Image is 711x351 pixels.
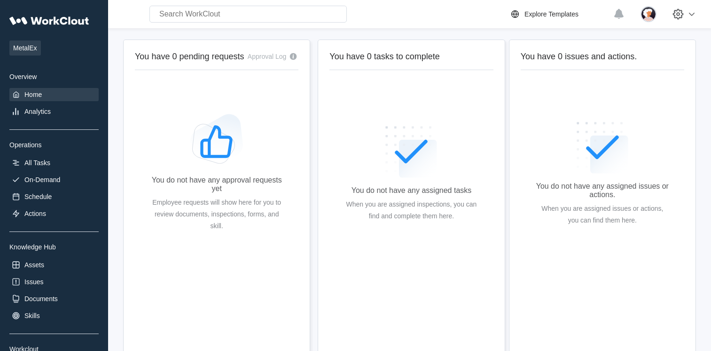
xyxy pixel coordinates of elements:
div: Approval Log [248,53,287,60]
a: Schedule [9,190,99,203]
a: Actions [9,207,99,220]
a: On-Demand [9,173,99,186]
div: Knowledge Hub [9,243,99,251]
a: Home [9,88,99,101]
a: Assets [9,258,99,271]
a: All Tasks [9,156,99,169]
h2: You have 0 tasks to complete [329,51,493,62]
input: Search WorkClout [149,6,347,23]
div: When you are assigned issues or actions, you can find them here. [536,203,669,226]
span: MetalEx [9,40,41,56]
div: Actions [24,210,46,217]
div: Analytics [24,108,51,115]
div: On-Demand [24,176,60,183]
div: Operations [9,141,99,149]
h2: You have 0 issues and actions. [521,51,684,62]
img: user-4.png [641,6,656,22]
div: You do not have any approval requests yet [150,176,283,193]
div: Schedule [24,193,52,200]
div: Issues [24,278,43,286]
div: Explore Templates [524,10,578,18]
div: Employee requests will show here for you to review documents, inspections, forms, and skill. [150,197,283,232]
h2: You have 0 pending requests [135,51,244,62]
div: Documents [24,295,58,303]
div: You do not have any assigned tasks [352,186,472,195]
a: Documents [9,292,99,305]
div: All Tasks [24,159,50,167]
div: You do not have any assigned issues or actions. [536,182,669,199]
a: Explore Templates [509,8,609,20]
div: When you are assigned inspections, you can find and complete them here. [344,199,478,222]
a: Analytics [9,105,99,118]
div: Assets [24,261,44,269]
div: Overview [9,73,99,80]
a: Skills [9,309,99,322]
div: Home [24,91,42,98]
div: Skills [24,312,40,319]
a: Issues [9,275,99,288]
